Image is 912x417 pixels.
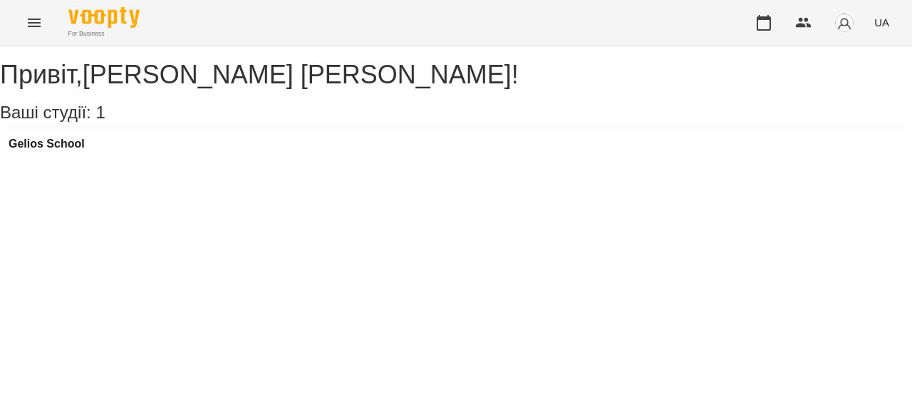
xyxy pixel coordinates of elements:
button: Menu [17,6,51,40]
img: avatar_s.png [834,13,854,33]
a: Gelios School [9,138,85,150]
img: Voopty Logo [68,7,140,28]
button: UA [869,9,895,36]
span: For Business [68,29,140,38]
span: UA [874,15,889,30]
span: 1 [95,103,105,122]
